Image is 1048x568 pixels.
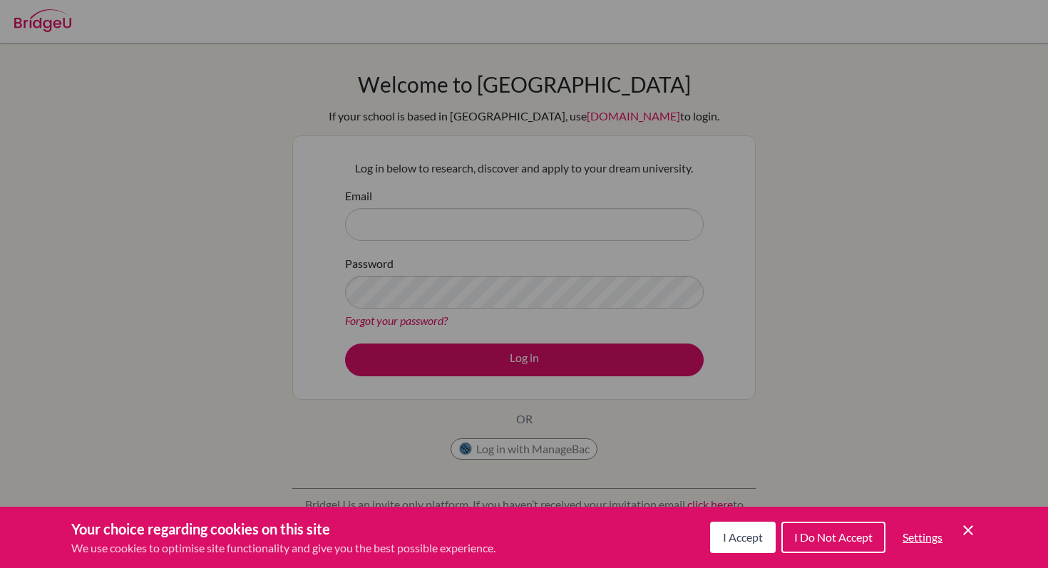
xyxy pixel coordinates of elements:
p: We use cookies to optimise site functionality and give you the best possible experience. [71,539,495,557]
span: I Do Not Accept [794,530,873,544]
button: I Accept [710,522,776,553]
button: I Do Not Accept [781,522,885,553]
span: I Accept [723,530,763,544]
button: Settings [891,523,954,552]
span: Settings [903,530,942,544]
h3: Your choice regarding cookies on this site [71,518,495,539]
button: Save and close [960,522,977,539]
